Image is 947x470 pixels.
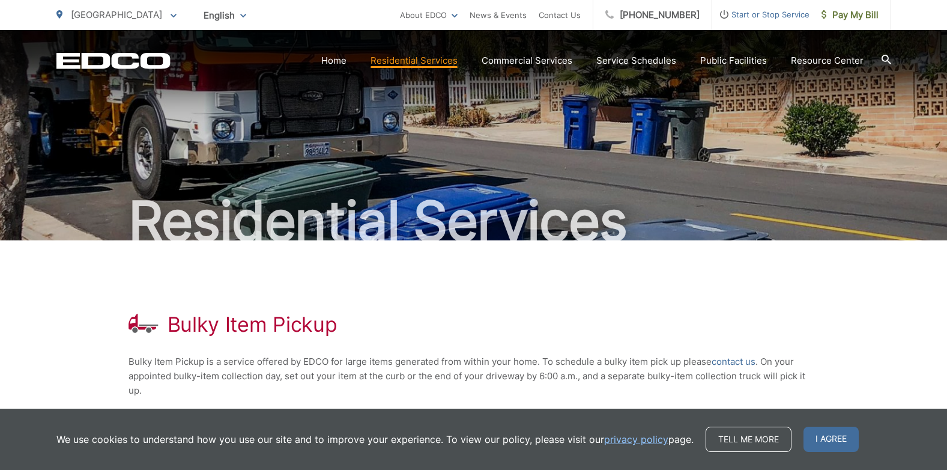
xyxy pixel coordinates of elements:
[321,53,346,68] a: Home
[700,53,767,68] a: Public Facilities
[596,53,676,68] a: Service Schedules
[791,53,864,68] a: Resource Center
[56,52,171,69] a: EDCD logo. Return to the homepage.
[371,53,458,68] a: Residential Services
[539,8,581,22] a: Contact Us
[195,5,255,26] span: English
[803,427,859,452] span: I agree
[168,313,337,337] h1: Bulky Item Pickup
[482,53,572,68] a: Commercial Services
[56,191,891,251] h2: Residential Services
[821,8,879,22] span: Pay My Bill
[71,9,162,20] span: [GEOGRAPHIC_DATA]
[712,355,755,369] a: contact us
[129,355,819,398] p: Bulky Item Pickup is a service offered by EDCO for large items generated from within your home. T...
[706,427,791,452] a: Tell me more
[604,432,668,447] a: privacy policy
[470,8,527,22] a: News & Events
[56,432,694,447] p: We use cookies to understand how you use our site and to improve your experience. To view our pol...
[400,8,458,22] a: About EDCO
